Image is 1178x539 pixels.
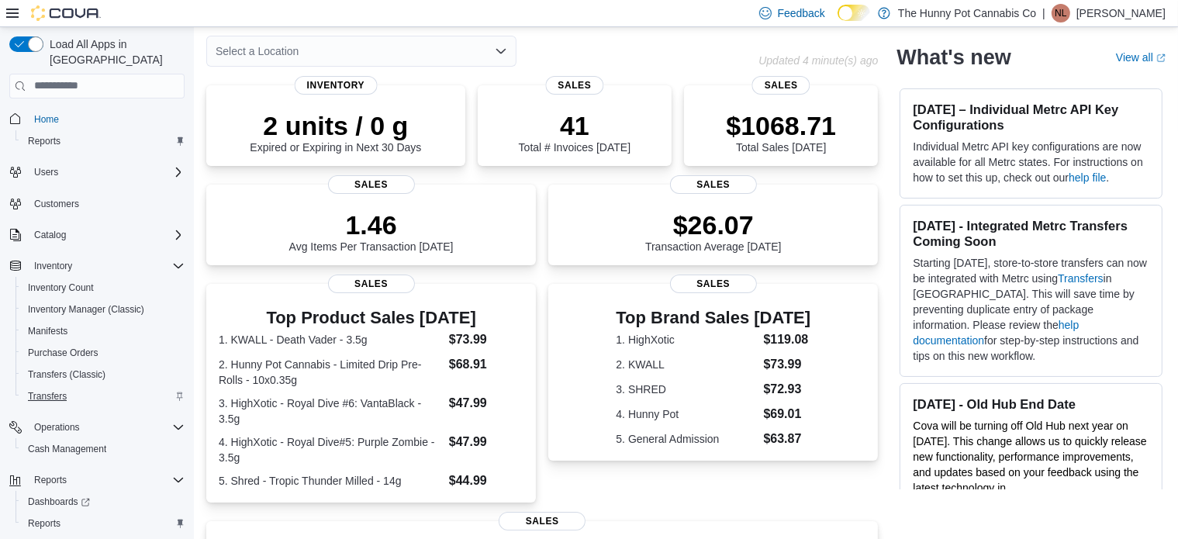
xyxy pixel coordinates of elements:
span: Catalog [28,226,185,244]
dd: $44.99 [449,472,523,490]
span: Operations [34,421,80,434]
div: Avg Items Per Transaction [DATE] [289,209,454,253]
button: Reports [16,513,191,534]
dt: 5. Shred - Tropic Thunder Milled - 14g [219,473,443,489]
button: Transfers (Classic) [16,364,191,385]
span: Purchase Orders [28,347,98,359]
p: 2 units / 0 g [250,110,421,141]
span: Load All Apps in [GEOGRAPHIC_DATA] [43,36,185,67]
span: Inventory [34,260,72,272]
a: Transfers (Classic) [22,365,112,384]
button: Operations [28,418,86,437]
button: Operations [3,416,191,438]
span: Reports [22,514,185,533]
span: Reports [28,517,60,530]
button: Inventory Manager (Classic) [16,299,191,320]
span: Cova will be turning off Old Hub next year on [DATE]. This change allows us to quickly release ne... [913,420,1146,510]
span: Inventory [295,76,378,95]
a: Inventory Count [22,278,100,297]
p: | [1042,4,1045,22]
span: Manifests [22,322,185,340]
h2: What's new [896,45,1010,70]
span: Transfers (Classic) [28,368,105,381]
dt: 3. SHRED [616,382,757,397]
dt: 1. KWALL - Death Vader - 3.5g [219,332,443,347]
p: $1068.71 [726,110,836,141]
p: 1.46 [289,209,454,240]
p: $26.07 [645,209,782,240]
a: Inventory Manager (Classic) [22,300,150,319]
div: Transaction Average [DATE] [645,209,782,253]
span: Transfers (Classic) [22,365,185,384]
dd: $119.08 [764,330,811,349]
a: Home [28,110,65,129]
a: Dashboards [22,492,96,511]
a: help documentation [913,319,1079,347]
span: Inventory Manager (Classic) [28,303,144,316]
h3: [DATE] - Old Hub End Date [913,396,1149,412]
p: Updated 4 minute(s) ago [758,54,878,67]
dd: $73.99 [449,330,523,349]
span: Inventory Count [22,278,185,297]
div: Niki Lai [1052,4,1070,22]
dd: $68.91 [449,355,523,374]
h3: [DATE] - Integrated Metrc Transfers Coming Soon [913,218,1149,249]
span: Sales [670,275,757,293]
button: Catalog [28,226,72,244]
span: Reports [34,474,67,486]
span: Sales [752,76,810,95]
dd: $47.99 [449,394,523,413]
span: Dashboards [22,492,185,511]
a: Transfers [1058,272,1104,285]
a: Transfers [22,387,73,406]
button: Manifests [16,320,191,342]
button: Reports [28,471,73,489]
dt: 4. Hunny Pot [616,406,757,422]
a: Customers [28,195,85,213]
a: Reports [22,514,67,533]
dd: $73.99 [764,355,811,374]
a: Dashboards [16,491,191,513]
span: Operations [28,418,185,437]
button: Inventory [3,255,191,277]
dt: 1. HighXotic [616,332,757,347]
button: Home [3,108,191,130]
dt: 2. Hunny Pot Cannabis - Limited Drip Pre-Rolls - 10x0.35g [219,357,443,388]
span: Cash Management [22,440,185,458]
a: Reports [22,132,67,150]
span: Sales [670,175,757,194]
button: Purchase Orders [16,342,191,364]
span: Dashboards [28,496,90,508]
button: Reports [3,469,191,491]
p: [PERSON_NAME] [1076,4,1166,22]
span: Home [28,109,185,129]
span: Catalog [34,229,66,241]
dt: 2. KWALL [616,357,757,372]
p: Individual Metrc API key configurations are now available for all Metrc states. For instructions ... [913,139,1149,185]
span: Feedback [778,5,825,21]
span: Reports [28,471,185,489]
span: Inventory Manager (Classic) [22,300,185,319]
span: Sales [545,76,603,95]
span: Inventory [28,257,185,275]
dt: 3. HighXotic - Royal Dive #6: VantaBlack - 3.5g [219,396,443,427]
span: Inventory Count [28,282,94,294]
span: Users [28,163,185,181]
button: Users [3,161,191,183]
div: Total Sales [DATE] [726,110,836,154]
h3: Top Product Sales [DATE] [219,309,523,327]
a: View allExternal link [1116,51,1166,64]
button: Cash Management [16,438,191,460]
a: Manifests [22,322,74,340]
button: Users [28,163,64,181]
svg: External link [1156,54,1166,63]
div: Expired or Expiring in Next 30 Days [250,110,421,154]
button: Customers [3,192,191,215]
span: Cash Management [28,443,106,455]
img: Cova [31,5,101,21]
span: Transfers [22,387,185,406]
dd: $47.99 [449,433,523,451]
span: Manifests [28,325,67,337]
dd: $69.01 [764,405,811,423]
